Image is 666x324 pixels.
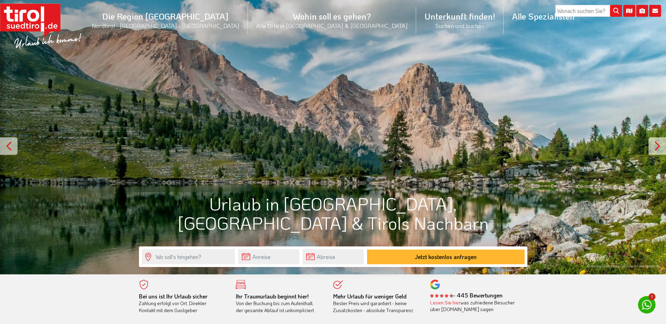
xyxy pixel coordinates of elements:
i: Karte öffnen [623,5,635,17]
a: Lesen Sie hier [430,299,461,306]
input: Anreise [238,249,299,264]
small: Nordtirol - [GEOGRAPHIC_DATA] - [GEOGRAPHIC_DATA] [92,22,239,29]
b: Mehr Urlaub für weniger Geld [333,293,407,300]
div: Bester Preis wird garantiert - keine Zusatzkosten - absolute Transparenz [333,293,420,314]
b: Ihr Traumurlaub beginnt hier! [236,293,309,300]
a: Wohin soll es gehen?Alle Orte in [GEOGRAPHIC_DATA] & [GEOGRAPHIC_DATA] [248,3,416,37]
b: Bei uns ist Ihr Urlaub sicher [139,293,208,300]
a: Alle Spezialisten [504,3,583,29]
div: Zahlung erfolgt vor Ort. Direkter Kontakt mit dem Gastgeber [139,293,226,314]
a: 1 [638,296,656,314]
a: Unterkunft finden!Suchen und buchen [416,3,504,37]
span: 1 [649,293,656,300]
input: Wo soll's hingehen? [142,249,235,264]
b: - 445 Bewertungen [430,291,503,299]
div: was zufriedene Besucher über [DOMAIN_NAME] sagen [430,299,517,313]
div: Von der Buchung bis zum Aufenthalt, der gesamte Ablauf ist unkompliziert [236,293,323,314]
a: Die Region [GEOGRAPHIC_DATA]Nordtirol - [GEOGRAPHIC_DATA] - [GEOGRAPHIC_DATA] [83,3,248,37]
input: Abreise [303,249,364,264]
button: Jetzt kostenlos anfragen [367,250,525,264]
i: Fotogalerie [636,5,648,17]
small: Suchen und buchen [425,22,495,29]
small: Alle Orte in [GEOGRAPHIC_DATA] & [GEOGRAPHIC_DATA] [256,22,408,29]
input: Wonach suchen Sie? [555,5,622,17]
i: Kontakt [649,5,661,17]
